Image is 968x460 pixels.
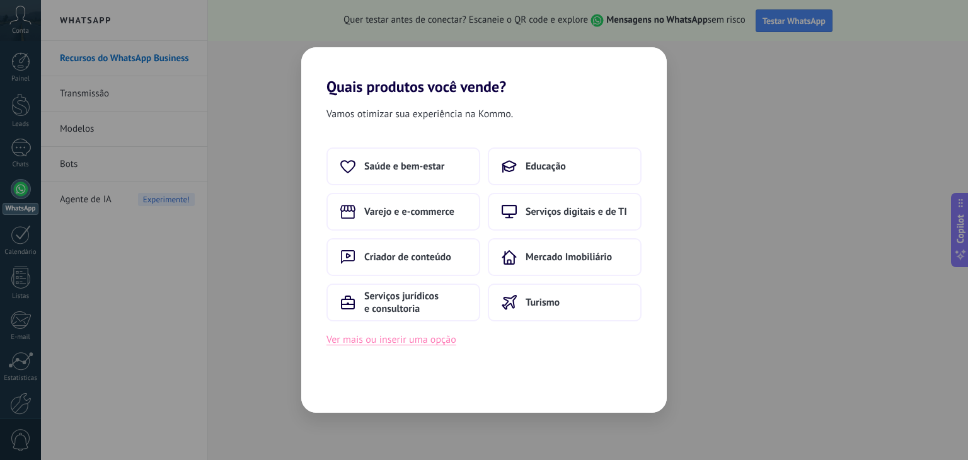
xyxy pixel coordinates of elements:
[488,284,642,321] button: Turismo
[526,160,566,173] span: Educação
[326,331,456,348] button: Ver mais ou inserir uma opção
[326,147,480,185] button: Saúde e bem-estar
[488,147,642,185] button: Educação
[301,47,667,96] h2: Quais produtos você vende?
[526,296,560,309] span: Turismo
[364,251,451,263] span: Criador de conteúdo
[488,238,642,276] button: Mercado Imobiliário
[364,160,444,173] span: Saúde e bem-estar
[526,251,612,263] span: Mercado Imobiliário
[364,205,454,218] span: Varejo e e-commerce
[326,193,480,231] button: Varejo e e-commerce
[326,106,513,122] span: Vamos otimizar sua experiência na Kommo.
[526,205,627,218] span: Serviços digitais e de TI
[488,193,642,231] button: Serviços digitais e de TI
[364,290,466,315] span: Serviços jurídicos e consultoria
[326,238,480,276] button: Criador de conteúdo
[326,284,480,321] button: Serviços jurídicos e consultoria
